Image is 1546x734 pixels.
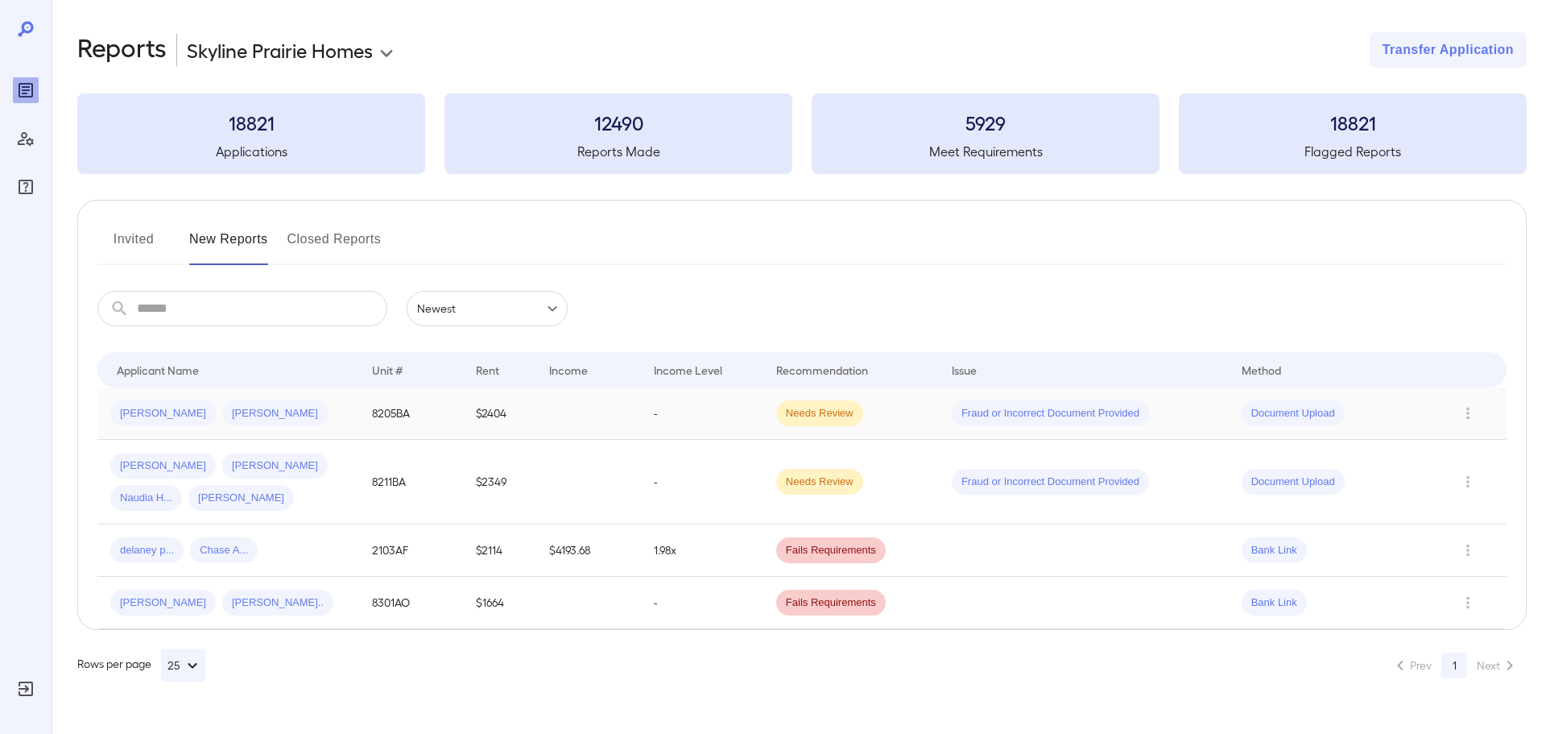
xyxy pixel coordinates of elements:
h5: Flagged Reports [1179,142,1527,161]
div: Log Out [13,676,39,702]
td: 8205BA [359,388,464,440]
summary: 18821Applications12490Reports Made5929Meet Requirements18821Flagged Reports [77,93,1527,174]
td: 1.98x [641,525,763,577]
div: Rows per page [77,649,205,682]
h2: Reports [77,32,167,68]
span: Bank Link [1242,543,1307,558]
td: $2404 [463,388,536,440]
td: - [641,388,763,440]
div: Income [549,360,588,379]
button: Transfer Application [1370,32,1527,68]
td: 8211BA [359,440,464,525]
div: Recommendation [776,360,868,379]
h5: Meet Requirements [812,142,1159,161]
div: Reports [13,77,39,103]
td: $4193.68 [536,525,641,577]
div: Applicant Name [117,360,199,379]
div: Income Level [654,360,722,379]
td: - [641,577,763,629]
div: Unit # [372,360,403,379]
span: Document Upload [1242,406,1345,421]
h3: 18821 [1179,110,1527,135]
h5: Applications [77,142,425,161]
td: $1664 [463,577,536,629]
h5: Reports Made [444,142,792,161]
td: 8301AO [359,577,464,629]
span: [PERSON_NAME] [110,406,216,421]
h3: 12490 [444,110,792,135]
button: page 1 [1441,653,1467,678]
span: Naudia H... [110,491,182,506]
div: FAQ [13,174,39,200]
span: Needs Review [776,406,863,421]
div: Manage Users [13,126,39,151]
span: [PERSON_NAME] [110,458,216,474]
span: [PERSON_NAME] [110,595,216,611]
button: 25 [161,649,205,682]
td: - [641,440,763,525]
span: [PERSON_NAME] [188,491,294,506]
span: [PERSON_NAME] [222,406,328,421]
span: [PERSON_NAME].. [222,595,333,611]
span: Chase A... [190,543,258,558]
div: Method [1242,360,1281,379]
span: Fraud or Incorrect Document Provided [952,406,1149,421]
button: Invited [97,226,170,265]
td: 2103AF [359,525,464,577]
div: Issue [952,360,978,379]
button: New Reports [189,226,268,265]
button: Row Actions [1455,400,1481,426]
span: [PERSON_NAME] [222,458,328,474]
div: Rent [476,360,502,379]
button: Row Actions [1455,469,1481,495]
span: Fails Requirements [776,543,886,558]
h3: 18821 [77,110,425,135]
button: Closed Reports [287,226,382,265]
span: delaney p... [110,543,184,558]
span: Bank Link [1242,595,1307,611]
span: Fraud or Incorrect Document Provided [952,475,1149,490]
button: Row Actions [1455,590,1481,616]
span: Needs Review [776,475,863,490]
span: Document Upload [1242,475,1345,490]
div: Newest [407,291,568,326]
span: Fails Requirements [776,595,886,611]
button: Row Actions [1455,537,1481,563]
td: $2114 [463,525,536,577]
nav: pagination navigation [1383,653,1527,678]
td: $2349 [463,440,536,525]
h3: 5929 [812,110,1159,135]
p: Skyline Prairie Homes [187,37,373,63]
